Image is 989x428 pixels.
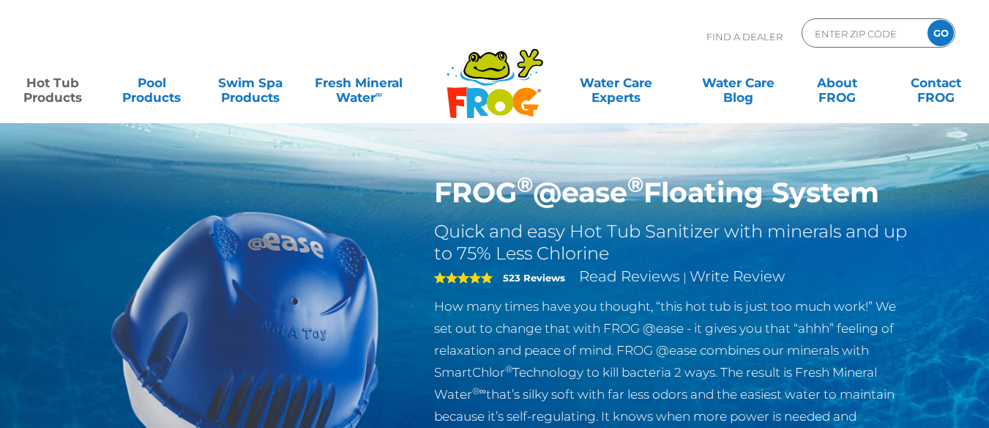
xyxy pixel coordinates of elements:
[434,176,912,210] h1: FROG @ease Floating System
[472,385,486,396] sup: ®∞
[517,171,533,197] sup: ®
[113,68,190,97] a: PoolProducts
[505,364,512,374] sup: ®
[690,267,785,285] a: Write Review
[700,68,777,97] a: Water CareBlog
[212,68,289,97] a: Swim SpaProducts
[553,68,678,97] a: Water CareExperts
[434,272,493,284] span: 5
[311,68,407,97] a: Fresh MineralWater∞
[799,68,876,97] a: AboutFROG
[15,68,92,97] a: Hot TubProducts
[376,89,382,100] sup: ∞
[683,270,687,284] span: |
[434,221,912,265] h2: Quick and easy Hot Tub Sanitizer with minerals and up to 75% Less Chlorine
[897,68,974,97] a: ContactFROG
[438,29,551,119] img: Frog Products Logo
[579,267,680,285] a: Read Reviews
[928,20,954,46] input: GO
[627,171,643,197] sup: ®
[706,18,783,55] p: Find A Dealer
[503,272,565,284] strong: 523 Reviews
